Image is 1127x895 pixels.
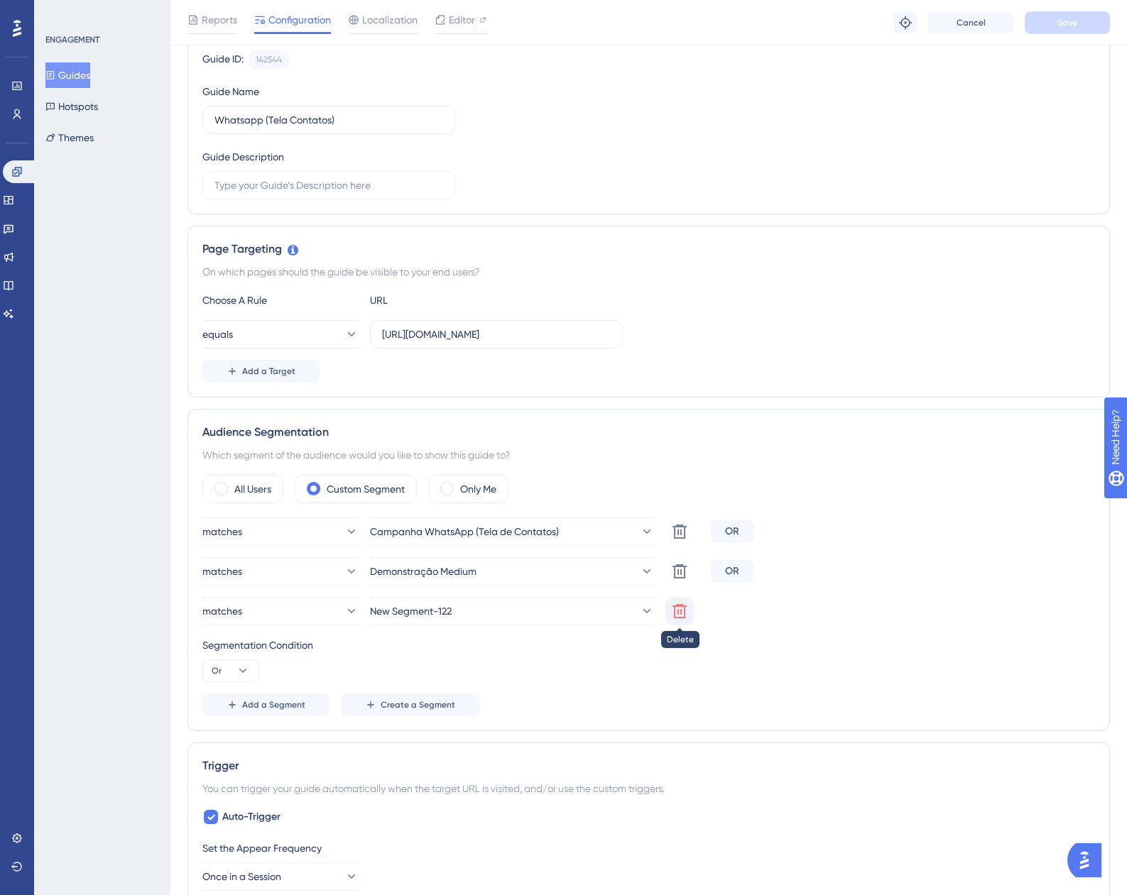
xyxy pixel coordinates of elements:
div: Page Targeting [202,241,1095,258]
button: Themes [45,125,94,150]
button: Demonstração Medium [370,557,654,586]
span: matches [202,603,242,620]
div: Which segment of the audience would you like to show this guide to? [202,446,1095,463]
span: Cancel [957,17,986,28]
span: Localization [362,11,418,28]
div: ENGAGEMENT [45,34,99,45]
div: Set the Appear Frequency [202,840,1095,857]
button: New Segment-122 [370,597,654,625]
span: Demonstração Medium [370,563,477,580]
span: matches [202,523,242,540]
button: Once in a Session [202,862,359,891]
div: Trigger [202,757,1095,774]
span: Add a Segment [242,699,305,710]
div: Audience Segmentation [202,424,1095,441]
span: Auto-Trigger [222,808,281,825]
span: equals [202,326,233,343]
input: yourwebsite.com/path [382,326,611,342]
div: OR [711,560,753,583]
button: matches [202,557,359,586]
div: Guide Name [202,83,259,100]
div: On which pages should the guide be visible to your end users? [202,263,1095,280]
span: matches [202,563,242,580]
label: All Users [234,481,271,498]
button: Save [1025,11,1110,34]
span: Or [212,665,222,676]
span: Editor [449,11,475,28]
button: Guides [45,62,90,88]
button: matches [202,517,359,546]
button: Hotspots [45,94,98,119]
button: matches [202,597,359,625]
div: Segmentation Condition [202,637,1095,654]
span: Create a Segment [381,699,455,710]
iframe: UserGuiding AI Assistant Launcher [1067,839,1110,882]
button: Cancel [928,11,1013,34]
button: Add a Segment [202,693,330,716]
button: equals [202,320,359,348]
div: You can trigger your guide automatically when the target URL is visited, and/or use the custom tr... [202,780,1095,797]
button: Add a Target [202,360,320,383]
div: Choose A Rule [202,292,359,309]
div: Guide ID: [202,50,244,69]
span: Once in a Session [202,868,281,885]
div: Guide Description [202,148,284,165]
input: Type your Guide’s Name here [214,112,443,128]
label: Only Me [460,481,496,498]
span: Save [1057,17,1077,28]
button: Create a Segment [341,693,479,716]
label: Custom Segment [327,481,405,498]
input: Type your Guide’s Description here [214,177,443,193]
span: Need Help? [33,4,89,21]
button: Or [202,659,259,682]
div: OR [711,520,753,543]
span: Configuration [268,11,331,28]
span: Campanha WhatsApp (Tela de Contatos) [370,523,559,540]
div: URL [370,292,526,309]
span: Reports [202,11,237,28]
div: 142544 [256,54,282,65]
span: Add a Target [242,366,295,377]
button: Campanha WhatsApp (Tela de Contatos) [370,517,654,546]
span: New Segment-122 [370,603,452,620]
